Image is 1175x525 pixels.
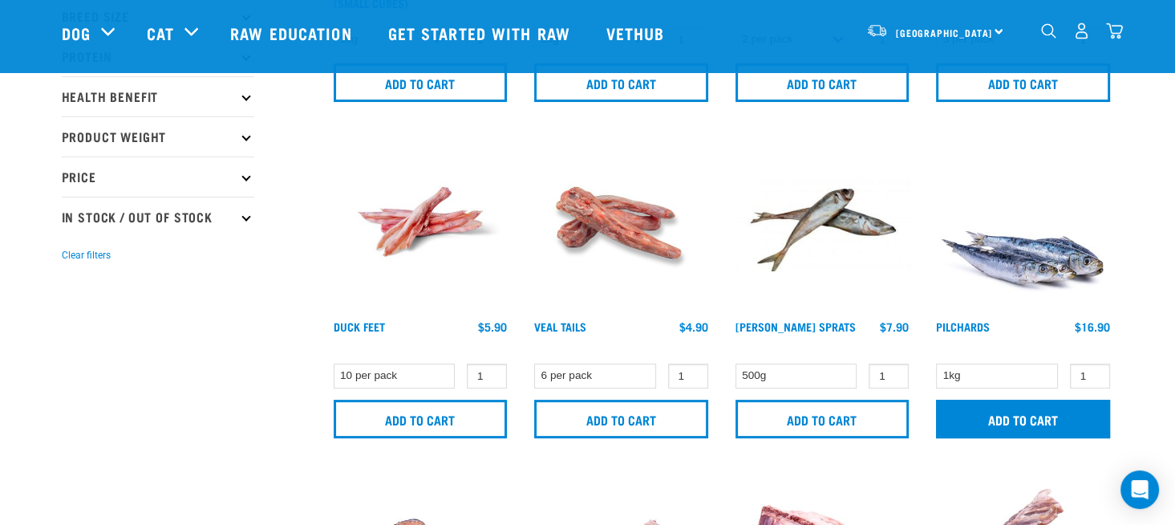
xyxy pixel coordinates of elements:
img: van-moving.png [866,23,888,38]
div: Open Intercom Messenger [1120,470,1159,509]
div: $16.90 [1075,320,1110,333]
p: Product Weight [62,116,254,157]
a: Raw Education [214,1,371,65]
p: In Stock / Out Of Stock [62,197,254,237]
button: Clear filters [62,248,111,262]
input: 1 [869,364,909,389]
input: Add to cart [936,400,1110,438]
a: Pilchards [936,324,990,329]
input: Add to cart [334,400,508,438]
img: home-icon-1@2x.png [1041,23,1056,39]
input: Add to cart [735,63,910,102]
img: user.png [1073,22,1090,39]
div: $4.90 [679,320,708,333]
img: Veal Tails [530,131,712,313]
input: 1 [1070,364,1110,389]
a: Dog [62,21,91,45]
a: Vethub [590,1,685,65]
span: [GEOGRAPHIC_DATA] [896,30,993,35]
div: $5.90 [478,320,507,333]
a: [PERSON_NAME] Sprats [735,324,856,329]
p: Health Benefit [62,76,254,116]
input: 1 [467,364,507,389]
input: 1 [668,364,708,389]
a: Cat [147,21,174,45]
div: $7.90 [880,320,909,333]
input: Add to cart [534,63,708,102]
img: Raw Essentials Duck Feet Raw Meaty Bones For Dogs [330,131,512,313]
input: Add to cart [334,63,508,102]
p: Price [62,157,254,197]
img: Four Whole Pilchards [932,131,1114,313]
a: Veal Tails [534,324,586,329]
img: Jack Mackarel Sparts Raw Fish For Dogs [731,131,914,313]
img: home-icon@2x.png [1106,22,1123,39]
a: Get started with Raw [372,1,590,65]
input: Add to cart [534,400,708,438]
a: Duck Feet [334,324,385,329]
input: Add to cart [735,400,910,438]
input: Add to cart [936,63,1110,102]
